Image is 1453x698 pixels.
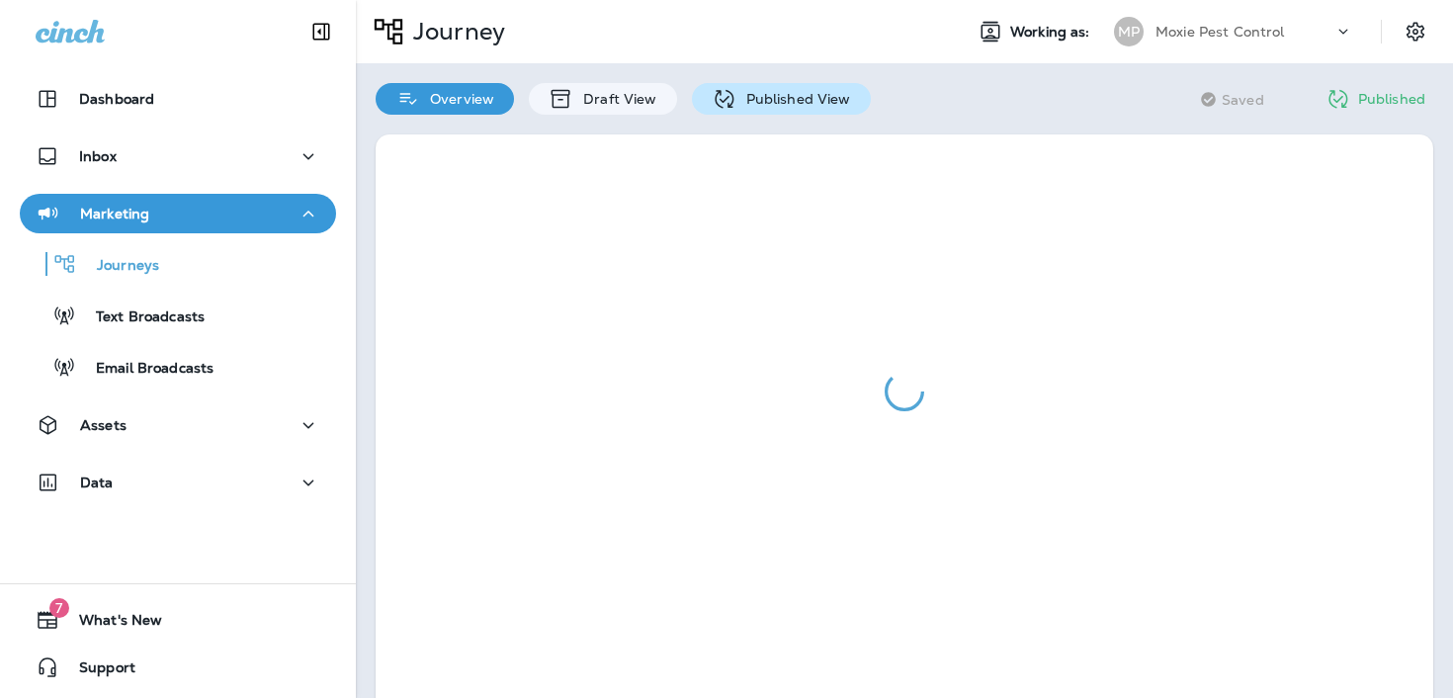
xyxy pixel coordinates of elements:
p: Journey [405,17,505,46]
button: Inbox [20,136,336,176]
button: Email Broadcasts [20,346,336,388]
button: 7What's New [20,600,336,640]
button: Data [20,463,336,502]
button: Marketing [20,194,336,233]
button: Text Broadcasts [20,295,336,336]
p: Email Broadcasts [76,360,214,379]
span: Working as: [1010,24,1094,41]
span: Saved [1222,92,1264,108]
p: Assets [80,417,127,433]
button: Settings [1398,14,1433,49]
p: Journeys [77,257,159,276]
div: MP [1114,17,1144,46]
span: 7 [49,598,69,618]
button: Collapse Sidebar [294,12,349,51]
p: Dashboard [79,91,154,107]
button: Assets [20,405,336,445]
p: Moxie Pest Control [1155,24,1285,40]
p: Published [1358,91,1425,107]
p: Published View [736,91,851,107]
button: Journeys [20,243,336,285]
span: What's New [59,612,162,636]
p: Marketing [80,206,149,221]
p: Draft View [573,91,656,107]
button: Dashboard [20,79,336,119]
button: Support [20,648,336,687]
p: Inbox [79,148,117,164]
span: Support [59,659,135,683]
p: Text Broadcasts [76,308,205,327]
p: Data [80,475,114,490]
p: Overview [420,91,494,107]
